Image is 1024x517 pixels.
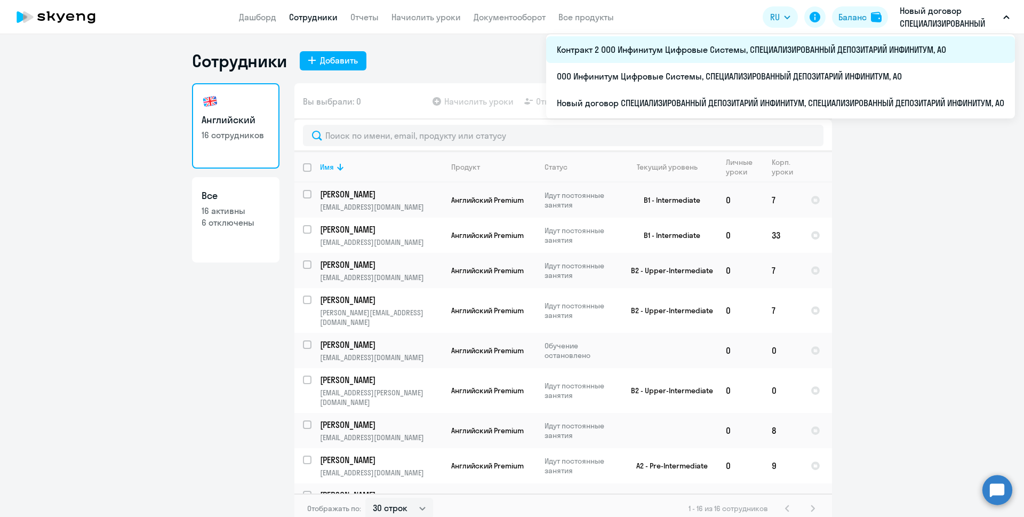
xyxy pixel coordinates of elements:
p: [PERSON_NAME] [320,294,441,306]
p: Обучение остановлено [545,341,618,360]
p: [EMAIL_ADDRESS][PERSON_NAME][DOMAIN_NAME] [320,388,442,407]
td: 33 [763,218,802,253]
span: Отображать по: [307,504,361,513]
button: Новый договор СПЕЦИАЛИЗИРОВАННЫЙ ДЕПОЗИТАРИЙ ИНФИНИТУМ, СПЕЦИАЛИЗИРОВАННЫЙ ДЕПОЗИТАРИЙ ИНФИНИТУМ, АО [894,4,1015,30]
button: Балансbalance [832,6,888,28]
img: english [202,93,219,110]
a: [PERSON_NAME] [320,294,442,306]
a: [PERSON_NAME] [320,454,442,466]
h1: Сотрудники [192,50,287,71]
p: [EMAIL_ADDRESS][DOMAIN_NAME] [320,202,442,212]
p: Идут постоянные занятия [545,261,618,280]
td: 0 [717,368,763,413]
td: 7 [763,288,802,333]
p: Идут постоянные занятия [545,491,618,511]
span: Английский Premium [451,346,524,355]
td: B1 - Intermediate [618,218,717,253]
p: [EMAIL_ADDRESS][DOMAIN_NAME] [320,433,442,442]
a: [PERSON_NAME] [320,419,442,431]
div: Продукт [451,162,535,172]
p: [PERSON_NAME] [320,224,441,235]
td: B1 - Intermediate [618,182,717,218]
p: Идут постоянные занятия [545,381,618,400]
p: Идут постоянные занятия [545,190,618,210]
p: 6 отключены [202,217,270,228]
p: [EMAIL_ADDRESS][DOMAIN_NAME] [320,468,442,478]
td: 0 [763,368,802,413]
td: 8 [763,413,802,448]
img: balance [871,12,882,22]
div: Баланс [838,11,867,23]
a: [PERSON_NAME] [320,374,442,386]
span: Вы выбрали: 0 [303,95,361,108]
input: Поиск по имени, email, продукту или статусу [303,125,823,146]
p: 16 сотрудников [202,129,270,141]
div: Статус [545,162,567,172]
span: Английский Premium [451,426,524,435]
h3: Все [202,189,270,203]
span: Английский Premium [451,386,524,395]
a: [PERSON_NAME] [320,489,442,501]
p: [EMAIL_ADDRESS][DOMAIN_NAME] [320,237,442,247]
p: 16 активны [202,205,270,217]
span: Английский Premium [451,461,524,471]
span: 1 - 16 из 16 сотрудников [689,504,768,513]
div: Имя [320,162,442,172]
p: [PERSON_NAME] [320,454,441,466]
div: Текущий уровень [627,162,717,172]
a: [PERSON_NAME] [320,224,442,235]
p: [PERSON_NAME] [320,419,441,431]
a: Английский16 сотрудников [192,83,279,169]
a: Начислить уроки [391,12,461,22]
div: Текущий уровень [637,162,698,172]
td: B2 - Upper-Intermediate [618,288,717,333]
a: Дашборд [239,12,276,22]
a: [PERSON_NAME] [320,259,442,271]
div: Продукт [451,162,480,172]
p: Идут постоянные занятия [545,301,618,320]
td: 0 [717,288,763,333]
p: [PERSON_NAME][EMAIL_ADDRESS][DOMAIN_NAME] [320,308,442,327]
div: Личные уроки [726,157,756,177]
div: Личные уроки [726,157,763,177]
a: Все продукты [558,12,614,22]
a: Все16 активны6 отключены [192,177,279,263]
ul: RU [546,34,1015,118]
p: [PERSON_NAME] [320,374,441,386]
td: B2 - Upper-Intermediate [618,368,717,413]
td: 7 [763,182,802,218]
a: Сотрудники [289,12,338,22]
p: Идут постоянные занятия [545,456,618,475]
a: [PERSON_NAME] [320,188,442,200]
td: 0 [717,413,763,448]
td: 9 [763,448,802,483]
p: [EMAIL_ADDRESS][DOMAIN_NAME] [320,273,442,282]
span: RU [770,11,780,23]
div: Корп. уроки [772,157,802,177]
td: 7 [763,253,802,288]
a: Документооборот [474,12,546,22]
div: Корп. уроки [772,157,795,177]
span: Английский Premium [451,266,524,275]
td: 0 [717,253,763,288]
td: A2 - Pre-Intermediate [618,448,717,483]
p: [PERSON_NAME] [320,188,441,200]
p: [PERSON_NAME] [320,339,441,351]
button: RU [763,6,798,28]
td: B2 - Upper-Intermediate [618,253,717,288]
span: Английский Premium [451,195,524,205]
span: Английский Premium [451,306,524,315]
a: Отчеты [350,12,379,22]
td: 0 [717,448,763,483]
p: Идут постоянные занятия [545,226,618,245]
h3: Английский [202,113,270,127]
div: Статус [545,162,618,172]
span: Английский Premium [451,230,524,240]
td: 0 [717,182,763,218]
td: 0 [763,333,802,368]
td: 0 [717,218,763,253]
a: [PERSON_NAME] [320,339,442,351]
button: Добавить [300,51,366,70]
div: Имя [320,162,334,172]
